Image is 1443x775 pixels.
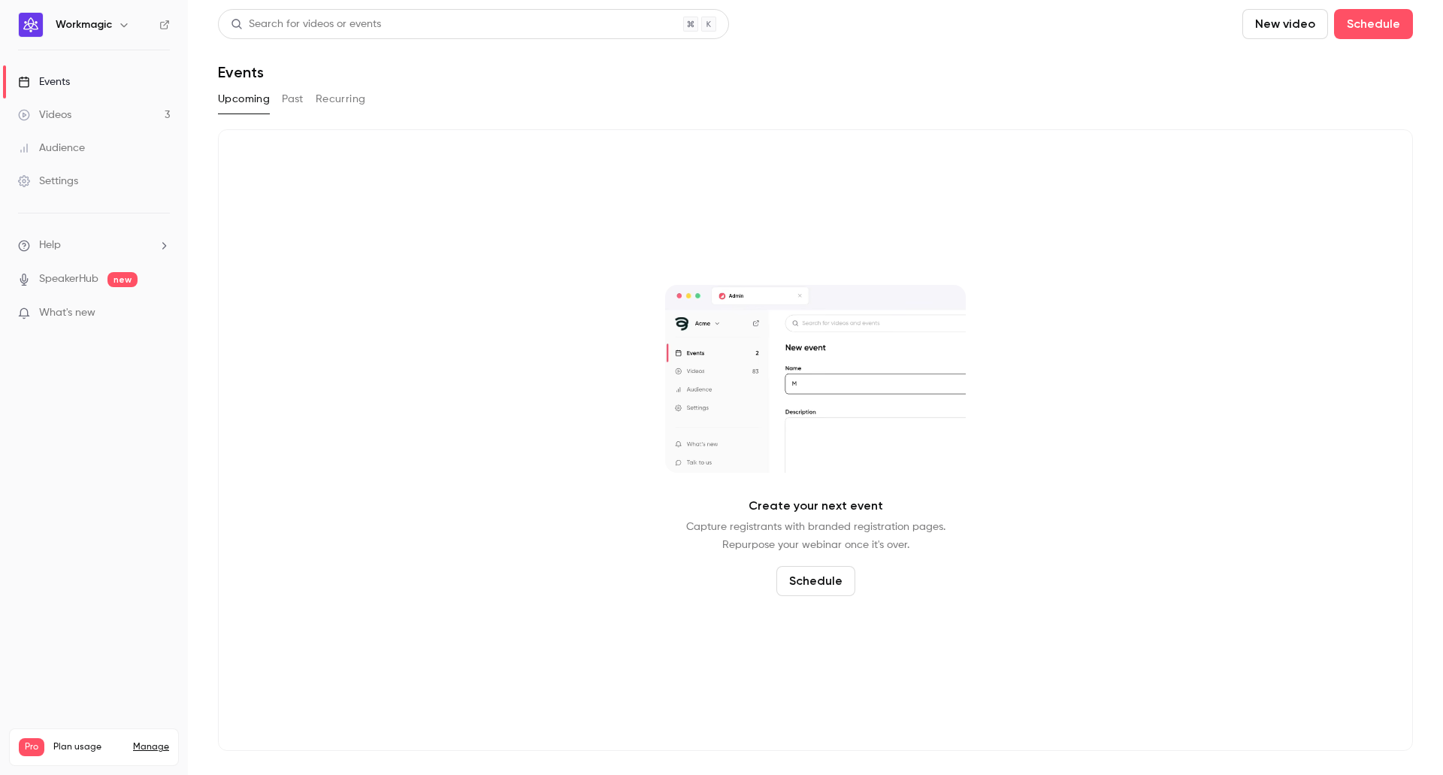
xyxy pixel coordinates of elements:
button: New video [1242,9,1328,39]
button: Upcoming [218,87,270,111]
span: Pro [19,738,44,756]
h1: Events [218,63,264,81]
img: Workmagic [19,13,43,37]
span: new [107,272,138,287]
p: Capture registrants with branded registration pages. Repurpose your webinar once it's over. [686,518,945,554]
div: Audience [18,141,85,156]
h6: Workmagic [56,17,112,32]
button: Schedule [776,566,855,596]
div: Search for videos or events [231,17,381,32]
p: Create your next event [749,497,883,515]
button: Schedule [1334,9,1413,39]
span: What's new [39,305,95,321]
a: Manage [133,741,169,753]
div: Events [18,74,70,89]
a: SpeakerHub [39,271,98,287]
li: help-dropdown-opener [18,238,170,253]
div: Settings [18,174,78,189]
div: Videos [18,107,71,123]
span: Plan usage [53,741,124,753]
span: Help [39,238,61,253]
button: Recurring [316,87,366,111]
iframe: Noticeable Trigger [152,307,170,320]
button: Past [282,87,304,111]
